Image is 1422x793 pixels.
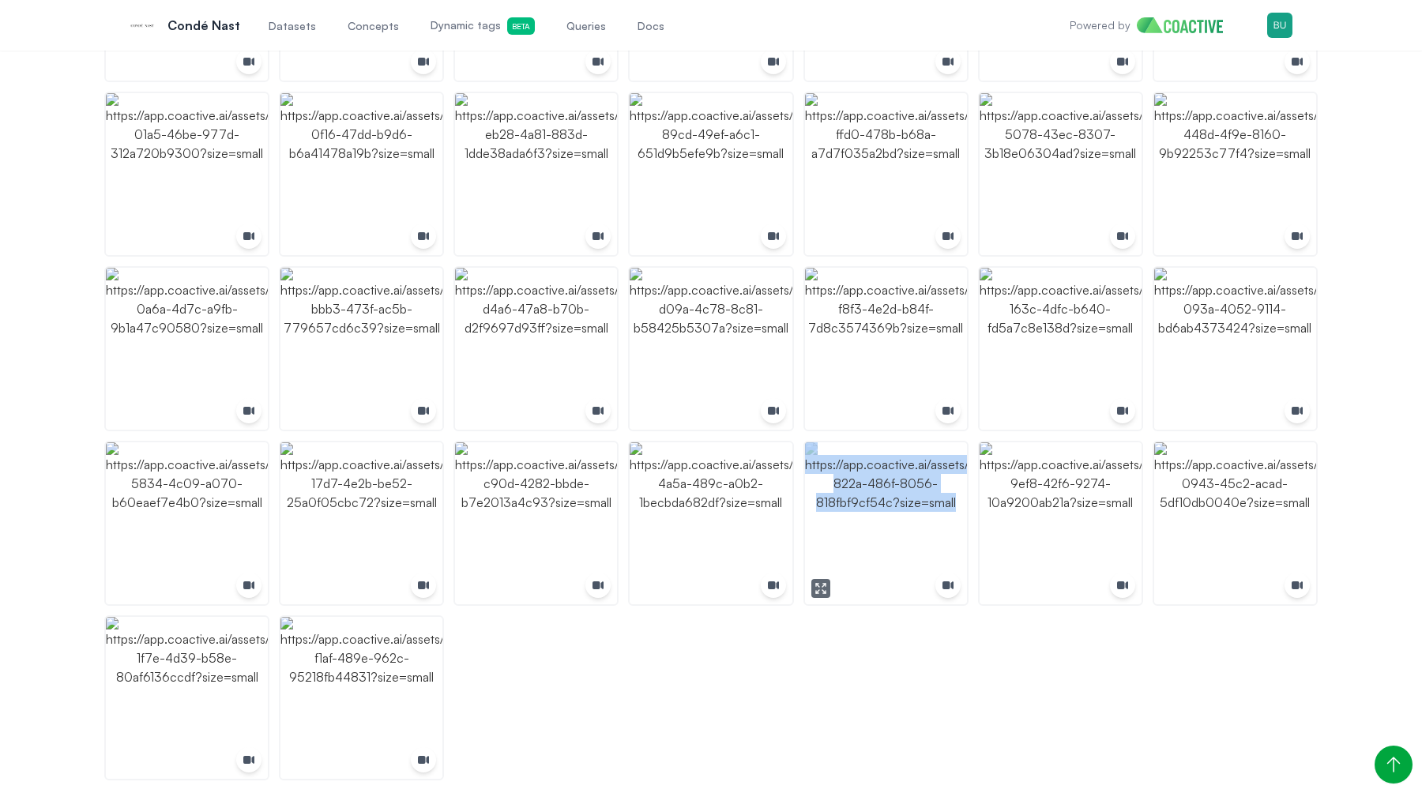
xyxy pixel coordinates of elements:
img: https://app.coactive.ai/assets/ui/images/coactive/Youtube_Videos_1752539465064/d38f3f53-17d7-4e2b... [280,442,442,604]
img: https://app.coactive.ai/assets/ui/images/coactive/Youtube_Videos_1752539465064/56e9af9d-eb28-4a81... [455,93,617,255]
span: Concepts [348,18,399,34]
img: https://app.coactive.ai/assets/ui/images/coactive/Youtube_Videos_1752539465064/cb338c04-f1af-489e... [280,617,442,779]
img: https://app.coactive.ai/assets/ui/images/coactive/Youtube_Videos_1752539465064/471079d4-4a5a-489c... [630,442,792,604]
img: https://app.coactive.ai/assets/ui/images/coactive/Youtube_Videos_1752539465064/83c12f25-d4a6-47a8... [455,268,617,430]
img: Home [1137,17,1236,33]
img: https://app.coactive.ai/assets/ui/images/coactive/Youtube_Videos_1752539465064/d13cd6de-ffd0-478b... [805,93,967,255]
img: https://app.coactive.ai/assets/ui/images/coactive/Youtube_Videos_1752539465064/52762053-c90d-4282... [455,442,617,604]
img: https://app.coactive.ai/assets/ui/images/coactive/Youtube_Videos_1752539465064/1ca01740-163c-4dfc... [980,268,1142,430]
img: https://app.coactive.ai/assets/ui/images/coactive/Youtube_Videos_1752539465064/c94c50c6-822a-486f... [805,442,967,604]
img: https://app.coactive.ai/assets/ui/images/coactive/Youtube_Videos_1752539465064/d808c99c-0a6a-4d7c... [106,268,268,430]
span: Dynamic tags [431,17,535,35]
img: https://app.coactive.ai/assets/ui/images/coactive/Youtube_Videos_1752539465064/7c71b867-0f16-47dd... [280,93,442,255]
img: https://app.coactive.ai/assets/ui/images/coactive/Youtube_Videos_1752539465064/347b5d4c-448d-4f9e... [1154,93,1316,255]
span: Queries [566,18,606,34]
img: Menu for the logged in user [1267,13,1292,38]
img: https://app.coactive.ai/assets/ui/images/coactive/Youtube_Videos_1752539465064/3d88796b-89cd-49ef... [630,93,792,255]
img: Condé Nast [130,13,155,38]
img: https://app.coactive.ai/assets/ui/images/coactive/Youtube_Videos_1752539465064/8843b618-1f7e-4d39... [106,617,268,779]
img: https://app.coactive.ai/assets/ui/images/coactive/Youtube_Videos_1752539465064/014bcaf9-9ef8-42f6... [980,442,1142,604]
img: https://app.coactive.ai/assets/ui/images/coactive/Youtube_Videos_1752539465064/36b13d00-0943-45c2... [1154,442,1316,604]
p: Condé Nast [167,16,240,35]
p: Powered by [1070,17,1130,33]
img: https://app.coactive.ai/assets/ui/images/coactive/Youtube_Videos_1752539465064/88b58466-5834-4c09... [106,442,268,604]
img: https://app.coactive.ai/assets/ui/images/coactive/Youtube_Videos_1752539465064/7c0b3f75-bbb3-473f... [280,268,442,430]
img: https://app.coactive.ai/assets/ui/images/coactive/Youtube_Videos_1752539465064/a48fdb57-01a5-46be... [106,93,268,255]
img: https://app.coactive.ai/assets/ui/images/coactive/Youtube_Videos_1752539465064/45542041-093a-4052... [1154,268,1316,430]
img: https://app.coactive.ai/assets/ui/images/coactive/Youtube_Videos_1752539465064/64b5a4f1-d09a-4c78... [630,268,792,430]
img: https://app.coactive.ai/assets/ui/images/coactive/Youtube_Videos_1752539465064/23635a7c-5078-43ec... [980,93,1142,255]
span: Datasets [269,18,316,34]
img: https://app.coactive.ai/assets/ui/images/coactive/Youtube_Videos_1752539465064/1ed49d13-f8f3-4e2d... [805,268,967,430]
span: Beta [507,17,535,35]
